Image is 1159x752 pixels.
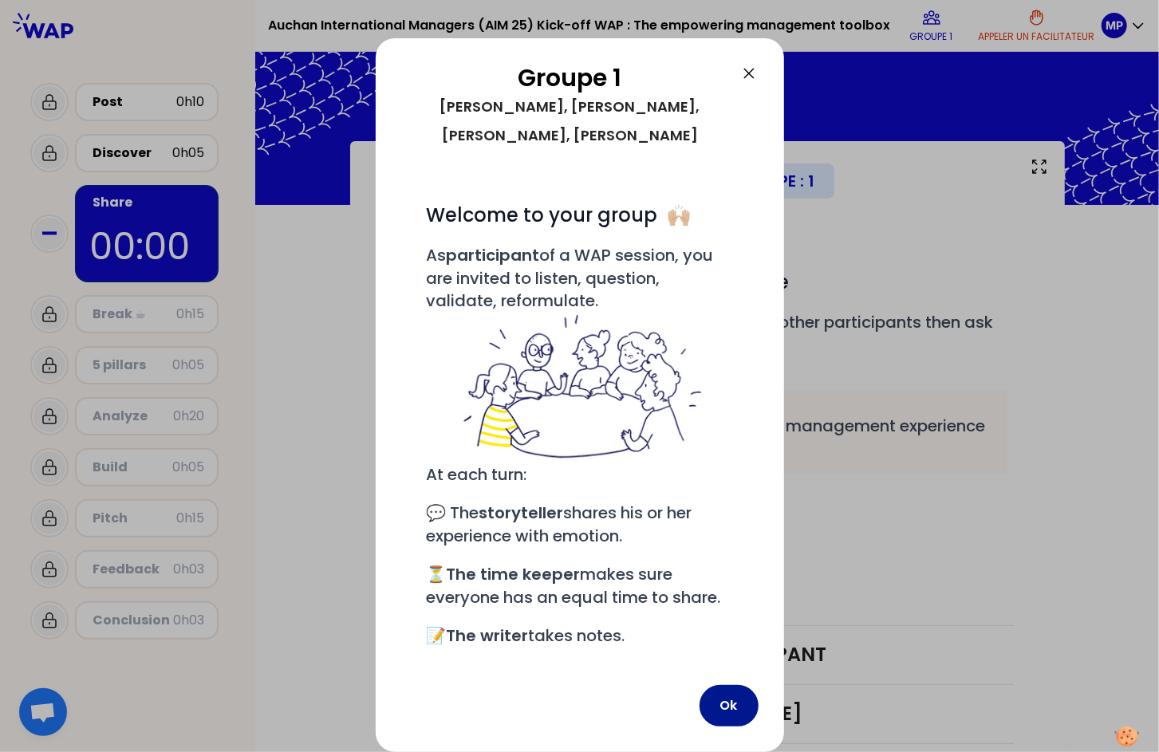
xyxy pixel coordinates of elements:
button: Ok [700,685,759,726]
div: [PERSON_NAME], [PERSON_NAME], [PERSON_NAME], [PERSON_NAME] [401,93,739,150]
span: 💬 The shares his or her experience with emotion. [427,502,696,547]
strong: The writer [447,624,529,647]
span: 📝 takes notes. [427,624,625,647]
span: Welcome to your group 🙌🏼 [427,202,692,228]
h2: Groupe 1 [401,64,739,93]
strong: participant [447,244,540,266]
strong: storyteller [479,502,564,524]
span: As of a WAP session, you are invited to listen, question, validate, reformulate. At each turn: [427,244,733,486]
img: filesOfInstructions%2Fbienvenue%20dans%20votre%20groupe%20-%20petit.png [455,312,705,463]
strong: The time keeper [447,563,581,585]
span: ⏳ makes sure everyone has an equal time to share. [427,563,721,608]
